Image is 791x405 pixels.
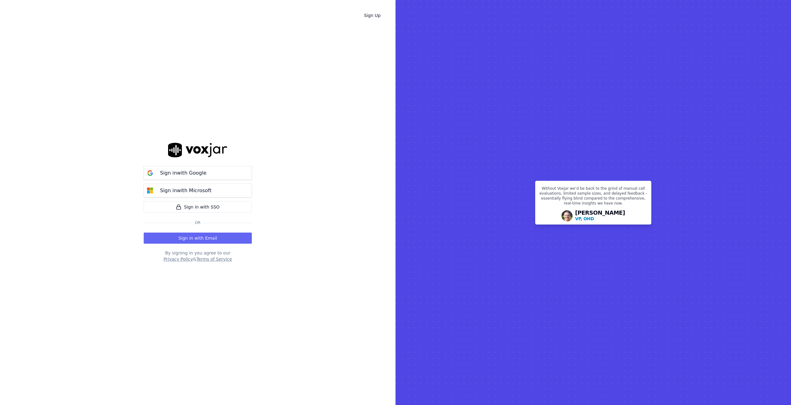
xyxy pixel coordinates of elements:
p: VP, OHD [575,216,594,222]
a: Sign Up [359,10,386,21]
button: Sign in with Email [144,233,252,244]
p: Sign in with Google [160,169,206,177]
img: microsoft Sign in button [144,184,156,197]
a: Sign in with SSO [144,201,252,213]
button: Sign inwith Microsoft [144,184,252,197]
button: Sign inwith Google [144,166,252,180]
img: Avatar [561,210,573,221]
p: Without Voxjar we’d be back to the grind of manual call evaluations, limited sample sizes, and de... [539,186,647,208]
button: Terms of Service [196,256,232,262]
img: logo [168,143,227,157]
span: Or [192,220,203,225]
div: [PERSON_NAME] [575,210,625,222]
p: Sign in with Microsoft [160,187,211,194]
div: By signing in you agree to our & [144,250,252,262]
button: Privacy Policy [163,256,193,262]
img: google Sign in button [144,167,156,179]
